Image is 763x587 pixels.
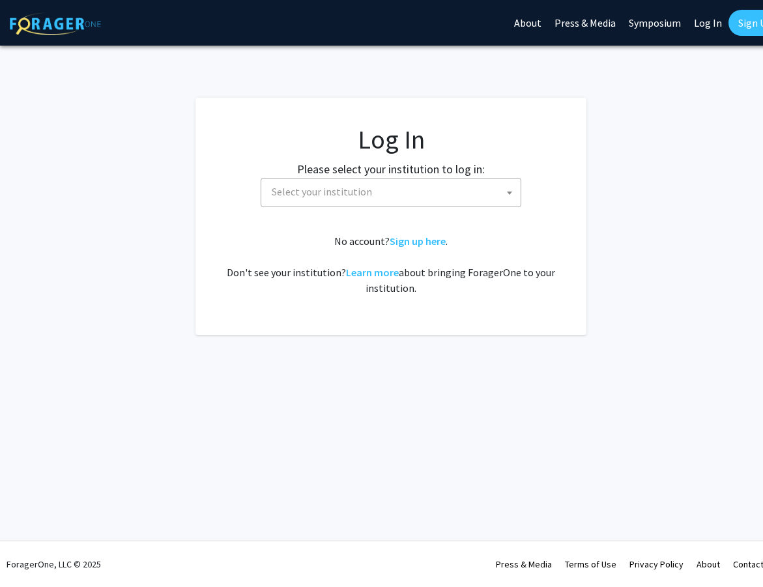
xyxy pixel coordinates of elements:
img: ForagerOne Logo [10,12,101,35]
div: ForagerOne, LLC © 2025 [7,541,101,587]
span: Select your institution [261,178,521,207]
a: Sign up here [390,235,446,248]
a: Terms of Use [565,558,616,570]
a: About [697,558,720,570]
label: Please select your institution to log in: [297,160,485,178]
span: Select your institution [266,179,521,205]
span: Select your institution [272,185,372,198]
iframe: Chat [10,528,55,577]
a: Learn more about bringing ForagerOne to your institution [346,266,399,279]
div: No account? . Don't see your institution? about bringing ForagerOne to your institution. [222,233,560,296]
a: Privacy Policy [629,558,684,570]
h1: Log In [222,124,560,155]
a: Press & Media [496,558,552,570]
